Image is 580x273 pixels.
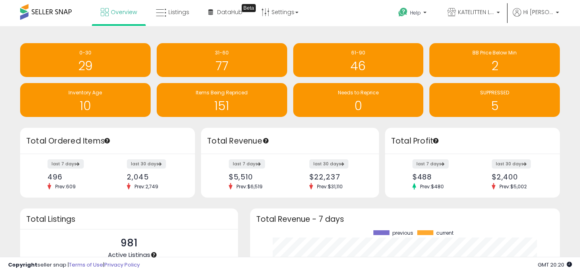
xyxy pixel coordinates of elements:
[242,4,256,12] div: Tooltip anchor
[398,7,408,17] i: Get Help
[207,135,373,147] h3: Total Revenue
[8,261,140,269] div: seller snap | |
[433,59,556,73] h1: 2
[472,49,517,56] span: BB Price Below Min
[196,89,248,96] span: Items Being Repriced
[79,49,91,56] span: 0-30
[217,8,242,16] span: DataHub
[436,230,454,236] span: current
[309,159,348,169] label: last 30 days
[262,137,269,144] div: Tooltip anchor
[293,83,424,117] a: Needs to Reprice 0
[410,9,421,16] span: Help
[412,159,449,169] label: last 7 days
[20,83,151,117] a: Inventory Age 10
[127,173,181,181] div: 2,045
[458,8,494,16] span: KATELITTEN LLC
[432,137,439,144] div: Tooltip anchor
[108,235,150,251] p: 981
[338,89,379,96] span: Needs to Reprice
[412,173,466,181] div: $488
[232,183,267,190] span: Prev: $6,519
[215,49,229,56] span: 31-60
[68,89,102,96] span: Inventory Age
[293,43,424,77] a: 61-90 46
[108,250,150,259] span: Active Listings
[111,8,137,16] span: Overview
[391,135,554,147] h3: Total Profit
[8,261,37,269] strong: Copyright
[433,99,556,113] h1: 5
[48,173,101,181] div: 496
[104,261,140,269] a: Privacy Policy
[26,135,189,147] h3: Total Ordered Items
[229,173,284,181] div: $5,510
[26,216,232,222] h3: Total Listings
[297,99,420,113] h1: 0
[104,137,111,144] div: Tooltip anchor
[416,183,448,190] span: Prev: $480
[538,261,572,269] span: 2025-10-9 20:20 GMT
[161,99,283,113] h1: 151
[492,173,546,181] div: $2,400
[20,43,151,77] a: 0-30 29
[392,230,413,236] span: previous
[429,83,560,117] a: SUPPRESSED 5
[157,83,287,117] a: Items Being Repriced 151
[429,43,560,77] a: BB Price Below Min 2
[309,173,365,181] div: $22,237
[168,8,189,16] span: Listings
[523,8,553,16] span: Hi [PERSON_NAME]
[130,183,162,190] span: Prev: 2,749
[69,261,103,269] a: Terms of Use
[157,43,287,77] a: 31-60 77
[480,89,509,96] span: SUPPRESSED
[127,159,166,169] label: last 30 days
[161,59,283,73] h1: 77
[313,183,347,190] span: Prev: $31,110
[513,8,559,26] a: Hi [PERSON_NAME]
[229,159,265,169] label: last 7 days
[51,183,80,190] span: Prev: 609
[495,183,531,190] span: Prev: $5,002
[297,59,420,73] h1: 46
[492,159,531,169] label: last 30 days
[392,1,435,26] a: Help
[351,49,365,56] span: 61-90
[48,159,84,169] label: last 7 days
[256,216,554,222] h3: Total Revenue - 7 days
[24,59,147,73] h1: 29
[150,251,157,258] div: Tooltip anchor
[24,99,147,113] h1: 10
